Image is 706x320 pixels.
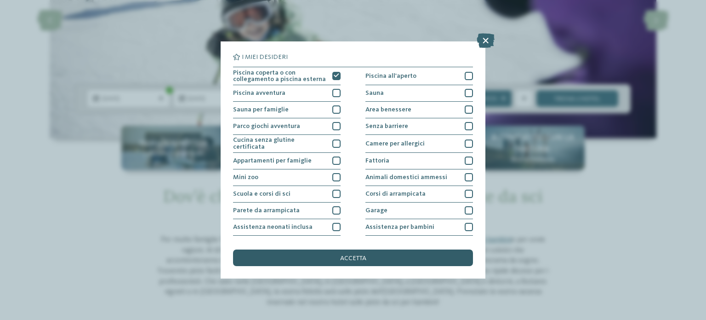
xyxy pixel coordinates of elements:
span: Fattoria [365,157,389,164]
span: Piscina all'aperto [365,73,416,79]
span: Cucina senza glutine certificata [233,137,326,150]
span: accetta [340,255,366,262]
span: Area benessere [365,106,411,113]
span: Mini zoo [233,174,258,180]
span: Parete da arrampicata [233,207,300,214]
span: Senza barriere [365,123,408,129]
span: Scuola e corsi di sci [233,191,290,197]
span: Corsi di arrampicata [365,191,426,197]
span: Camere per allergici [365,140,425,147]
span: Animali domestici ammessi [365,174,447,180]
span: Sauna [365,90,384,96]
span: Parco giochi avventura [233,123,300,129]
span: Sauna per famiglie [233,106,289,113]
span: Appartamenti per famiglie [233,157,312,164]
span: Piscina coperta o con collegamento a piscina esterna [233,70,326,83]
span: I miei desideri [242,54,288,60]
span: Assistenza neonati inclusa [233,224,313,230]
span: Garage [365,207,387,214]
span: Piscina avventura [233,90,285,96]
span: Assistenza per bambini [365,224,434,230]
